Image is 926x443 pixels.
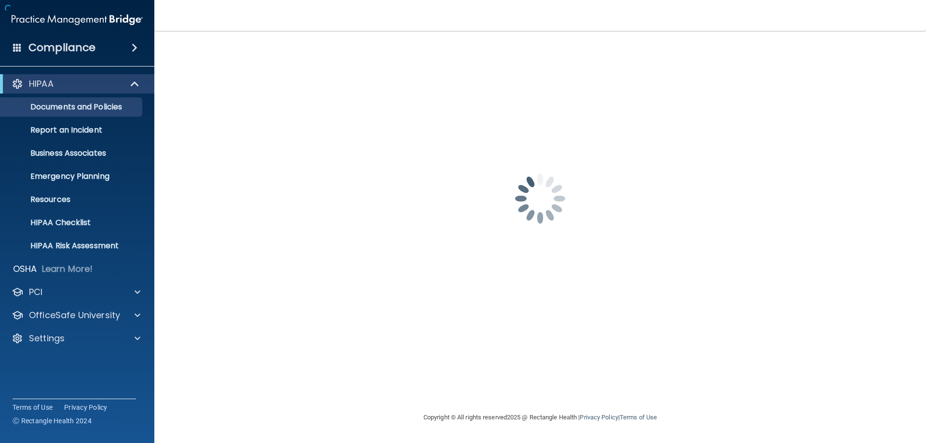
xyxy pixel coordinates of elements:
[6,125,138,135] p: Report an Incident
[6,172,138,181] p: Emergency Planning
[6,195,138,204] p: Resources
[6,148,138,158] p: Business Associates
[12,78,140,90] a: HIPAA
[42,263,93,275] p: Learn More!
[28,41,95,54] h4: Compliance
[6,218,138,228] p: HIPAA Checklist
[492,150,588,247] img: spinner.e123f6fc.gif
[13,263,37,275] p: OSHA
[620,414,657,421] a: Terms of Use
[6,102,138,112] p: Documents and Policies
[12,333,140,344] a: Settings
[13,403,53,412] a: Terms of Use
[64,403,108,412] a: Privacy Policy
[13,416,92,426] span: Ⓒ Rectangle Health 2024
[29,78,54,90] p: HIPAA
[29,309,120,321] p: OfficeSafe University
[12,10,143,29] img: PMB logo
[12,286,140,298] a: PCI
[364,402,716,433] div: Copyright © All rights reserved 2025 @ Rectangle Health | |
[580,414,618,421] a: Privacy Policy
[29,286,42,298] p: PCI
[29,333,65,344] p: Settings
[12,309,140,321] a: OfficeSafe University
[6,241,138,251] p: HIPAA Risk Assessment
